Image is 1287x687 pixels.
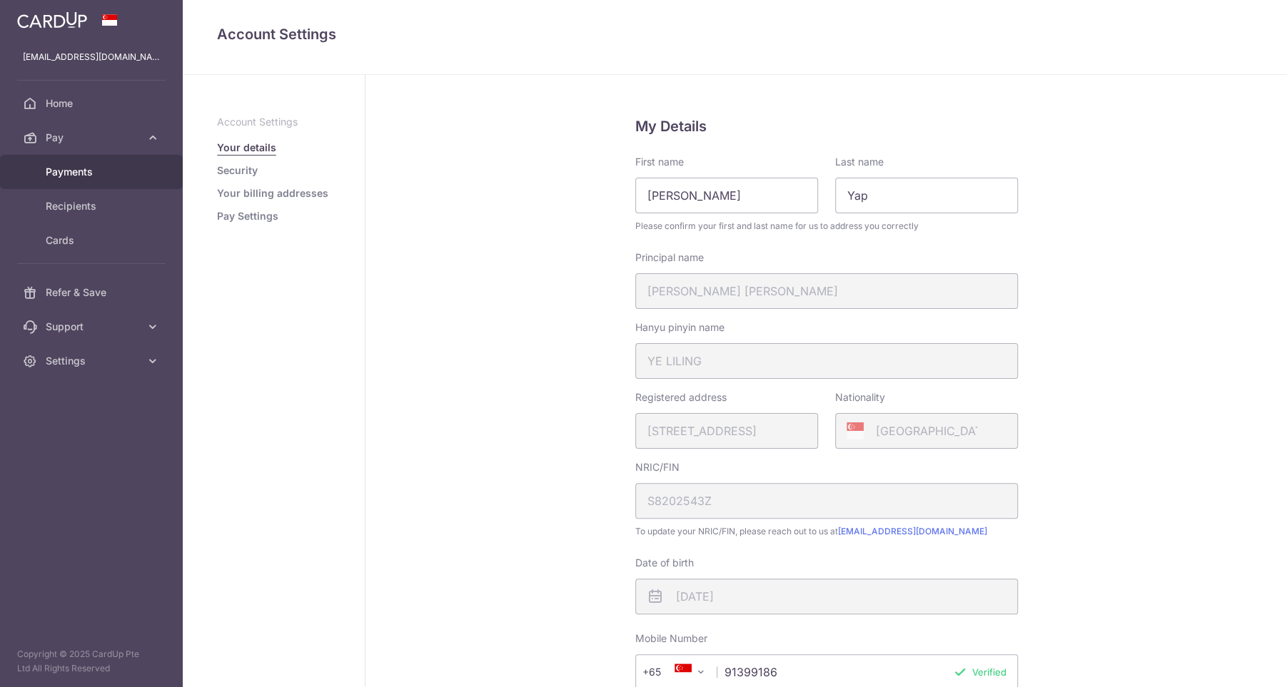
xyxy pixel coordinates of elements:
[217,186,328,200] a: Your billing addresses
[635,178,818,213] input: First name
[126,10,156,23] span: Help
[838,526,987,536] a: [EMAIL_ADDRESS][DOMAIN_NAME]
[217,23,1253,46] h4: Account Settings
[635,460,680,474] label: NRIC/FIN
[635,390,727,404] label: Registered address
[46,131,140,145] span: Pay
[642,663,681,681] span: +65
[46,285,140,300] span: Refer & Save
[635,115,1018,138] h5: My Details
[835,155,884,169] label: Last name
[635,219,1018,233] span: Please confirm your first and last name for us to address you correctly
[23,50,160,64] p: [EMAIL_ADDRESS][DOMAIN_NAME]
[17,11,87,29] img: CardUp
[46,165,140,179] span: Payments
[835,178,1018,213] input: Last name
[217,115,330,129] p: Account Settings
[46,320,140,334] span: Support
[635,631,707,646] label: Mobile Number
[46,233,140,248] span: Cards
[46,199,140,213] span: Recipients
[635,524,1018,539] span: To update your NRIC/FIN, please reach out to us at
[217,209,278,223] a: Pay Settings
[635,556,694,570] label: Date of birth
[635,250,704,265] label: Principal name
[635,320,725,335] label: Hanyu pinyin name
[46,96,140,111] span: Home
[647,663,681,681] span: +65
[217,163,258,178] a: Security
[46,354,140,368] span: Settings
[635,155,684,169] label: First name
[217,141,276,155] a: Your details
[835,390,885,404] label: Nationality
